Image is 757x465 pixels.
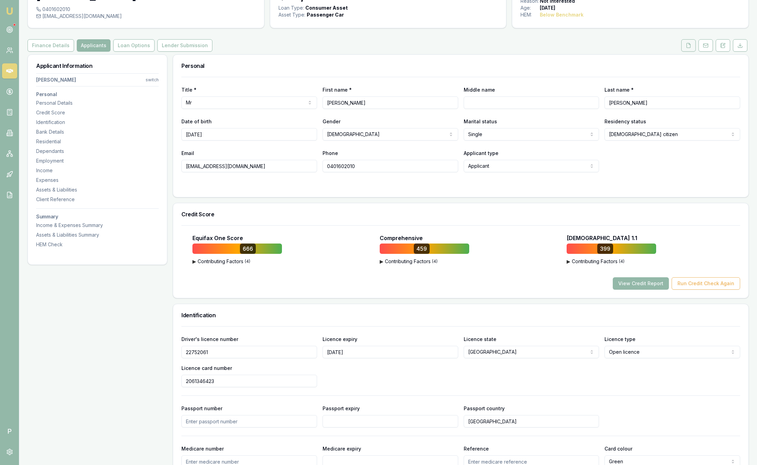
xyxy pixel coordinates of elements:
button: Lender Submission [157,39,212,52]
span: P [2,424,17,439]
label: Residency status [604,118,646,124]
div: Assets & Liabilities Summary [36,231,159,238]
span: ▶ [380,258,383,265]
p: [DEMOGRAPHIC_DATA] 1.1 [567,234,637,242]
button: Run Credit Check Again [672,277,740,290]
div: Credit Score [36,109,159,116]
label: Last name * [604,87,634,93]
label: Phone [323,150,338,156]
label: Medicare expiry [323,446,361,452]
div: 399 [597,244,613,254]
label: Passport country [464,405,505,411]
label: Driver's licence number [181,336,238,342]
button: ▶Contributing Factors(4) [380,258,469,265]
h3: Personal [181,63,740,69]
div: HEM Check [36,241,159,248]
div: Identification [36,119,159,126]
label: Title * [181,87,197,93]
div: Asset Type : [278,11,305,18]
a: Loan Options [112,39,156,52]
label: Passport number [181,405,222,411]
div: Loan Type: [278,4,304,11]
img: emu-icon-u.png [6,7,14,15]
h3: Personal [36,92,159,97]
span: ( 4 ) [432,259,438,264]
label: Licence card number [181,365,232,371]
h3: Summary [36,214,159,219]
label: Reference [464,446,489,452]
a: Applicants [75,39,112,52]
span: ▶ [192,258,196,265]
div: switch [146,77,159,83]
button: ▶Contributing Factors(4) [567,258,656,265]
a: Lender Submission [156,39,214,52]
label: First name * [323,87,352,93]
div: [EMAIL_ADDRESS][DOMAIN_NAME] [36,13,256,20]
p: Comprehensive [380,234,423,242]
input: 0431 234 567 [323,160,458,172]
label: Email [181,150,194,156]
h3: Identification [181,312,740,318]
label: Marital status [464,118,497,124]
div: Employment [36,157,159,164]
input: Enter driver's licence card number [181,375,317,387]
label: Card colour [604,446,632,452]
div: Dependants [36,148,159,155]
label: Licence expiry [323,336,357,342]
label: Middle name [464,87,495,93]
div: Residential [36,138,159,145]
input: Enter driver's licence number [181,346,317,358]
span: ( 4 ) [619,259,624,264]
span: ▶ [567,258,570,265]
a: Finance Details [28,39,75,52]
h3: Applicant Information [36,63,159,69]
div: HEM: [521,11,540,18]
div: Income [36,167,159,174]
input: Enter passport country [464,415,599,427]
button: View Credit Report [613,277,669,290]
div: [PERSON_NAME] [36,76,76,83]
span: ( 4 ) [245,259,250,264]
div: Personal Details [36,100,159,106]
label: Passport expiry [323,405,360,411]
div: [DATE] [540,4,555,11]
div: 459 [414,244,430,254]
div: 0401602010 [36,6,256,13]
label: Date of birth [181,118,212,124]
label: Medicare number [181,446,224,452]
button: Finance Details [28,39,74,52]
p: Equifax One Score [192,234,243,242]
button: ▶Contributing Factors(4) [192,258,282,265]
div: Age: [521,4,540,11]
div: Consumer Asset [305,4,348,11]
h3: Credit Score [181,211,740,217]
label: Licence state [464,336,496,342]
input: Enter passport number [181,415,317,427]
label: Applicant type [464,150,498,156]
div: Passenger Car [307,11,344,18]
div: Expenses [36,177,159,184]
div: Client Reference [36,196,159,203]
label: Gender [323,118,340,124]
button: Applicants [77,39,111,52]
div: Income & Expenses Summary [36,222,159,229]
button: Loan Options [113,39,155,52]
div: Below Benchmark [540,11,583,18]
div: Assets & Liabilities [36,186,159,193]
div: 666 [240,244,256,254]
div: Bank Details [36,128,159,135]
input: DD/MM/YYYY [181,128,317,141]
label: Licence type [604,336,635,342]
